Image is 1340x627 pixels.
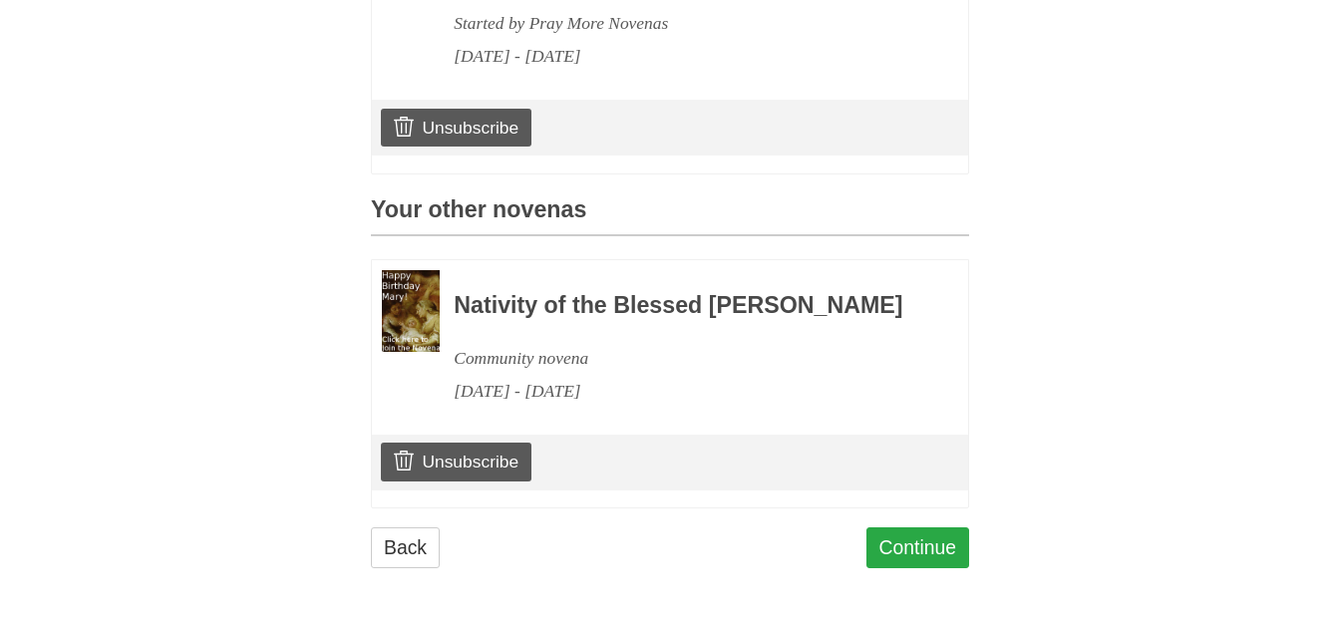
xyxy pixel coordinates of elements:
[371,527,440,568] a: Back
[381,443,531,480] a: Unsubscribe
[454,40,914,73] div: [DATE] - [DATE]
[866,527,970,568] a: Continue
[381,109,531,147] a: Unsubscribe
[382,270,440,352] img: Novena image
[454,375,914,408] div: [DATE] - [DATE]
[454,7,914,40] div: Started by Pray More Novenas
[454,293,914,319] h3: Nativity of the Blessed [PERSON_NAME]
[454,342,914,375] div: Community novena
[371,197,969,236] h3: Your other novenas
